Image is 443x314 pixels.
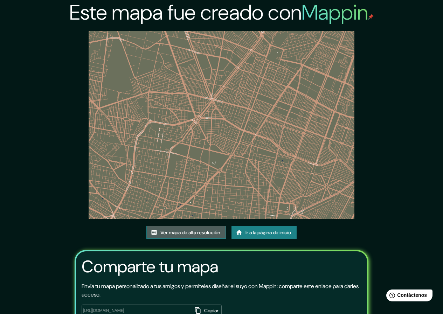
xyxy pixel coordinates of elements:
[146,226,226,239] a: Ver mapa de alta resolución
[381,287,435,306] iframe: Lanzador de widgets de ayuda
[89,31,354,219] img: created-map
[231,226,297,239] a: Ir a la página de inicio
[368,14,374,20] img: pin de mapeo
[160,229,220,236] font: Ver mapa de alta resolución
[82,256,218,278] font: Comparte tu mapa
[245,229,291,236] font: Ir a la página de inicio
[82,282,359,298] font: Envía tu mapa personalizado a tus amigos y permíteles diseñar el suyo con Mappin: comparte este e...
[204,308,219,314] font: Copiar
